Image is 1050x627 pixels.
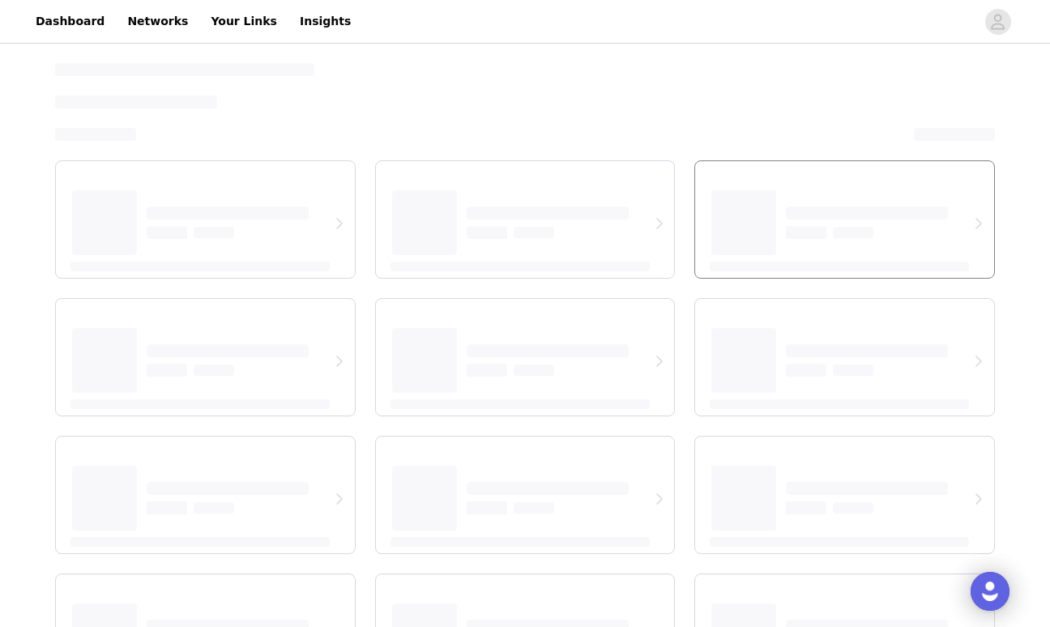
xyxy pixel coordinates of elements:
[26,3,114,40] a: Dashboard
[990,9,1005,35] div: avatar
[971,572,1009,611] div: Open Intercom Messenger
[201,3,287,40] a: Your Links
[117,3,198,40] a: Networks
[290,3,361,40] a: Insights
